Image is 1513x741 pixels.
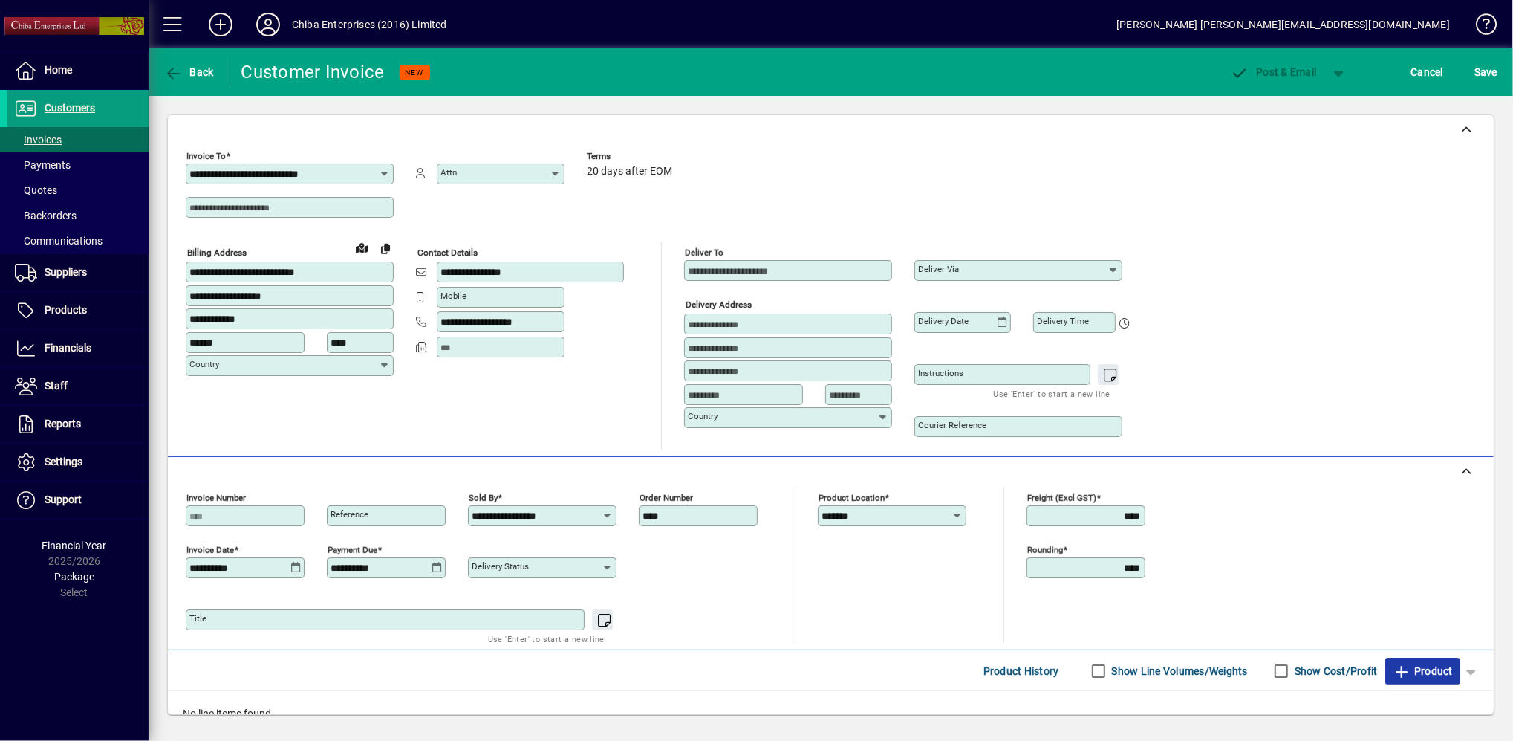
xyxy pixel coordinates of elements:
[1027,493,1096,503] mat-label: Freight (excl GST)
[7,482,149,519] a: Support
[994,385,1110,402] mat-hint: Use 'Enter' to start a new line
[292,13,447,36] div: Chiba Enterprises (2016) Limited
[1027,545,1063,555] mat-label: Rounding
[406,68,424,77] span: NEW
[440,167,457,178] mat-label: Attn
[1223,59,1324,85] button: Post & Email
[488,630,605,647] mat-hint: Use 'Enter' to start a new line
[54,571,94,583] span: Package
[350,236,374,259] a: View on map
[1257,66,1263,78] span: P
[244,11,292,38] button: Profile
[15,235,103,247] span: Communications
[7,127,149,152] a: Invoices
[1471,59,1501,85] button: Save
[587,152,676,161] span: Terms
[45,456,82,467] span: Settings
[1292,664,1378,679] label: Show Cost/Profit
[164,66,214,78] span: Back
[45,304,87,316] span: Products
[819,493,885,503] mat-label: Product location
[7,444,149,481] a: Settings
[7,203,149,228] a: Backorders
[977,658,1065,685] button: Product History
[189,613,206,624] mat-label: Title
[7,254,149,291] a: Suppliers
[241,60,385,84] div: Customer Invoice
[1474,66,1480,78] span: S
[472,561,529,572] mat-label: Delivery status
[440,291,466,301] mat-label: Mobile
[918,264,959,274] mat-label: Deliver via
[1116,13,1450,36] div: [PERSON_NAME] [PERSON_NAME][EMAIL_ADDRESS][DOMAIN_NAME]
[587,166,672,178] span: 20 days after EOM
[1385,658,1460,685] button: Product
[45,418,81,430] span: Reports
[1109,664,1248,679] label: Show Line Volumes/Weights
[7,52,149,89] a: Home
[374,236,397,260] button: Copy to Delivery address
[7,330,149,367] a: Financials
[15,184,57,196] span: Quotes
[7,152,149,178] a: Payments
[168,691,1494,737] div: No line items found
[1231,66,1317,78] span: ost & Email
[1037,316,1089,326] mat-label: Delivery time
[149,59,230,85] app-page-header-button: Back
[918,420,986,430] mat-label: Courier Reference
[1465,3,1494,51] a: Knowledge Base
[983,659,1059,683] span: Product History
[688,411,718,421] mat-label: Country
[1474,60,1497,84] span: ave
[640,493,693,503] mat-label: Order number
[328,545,377,555] mat-label: Payment due
[1408,59,1448,85] button: Cancel
[1393,659,1453,683] span: Product
[15,210,77,221] span: Backorders
[197,11,244,38] button: Add
[45,342,91,354] span: Financials
[15,134,62,146] span: Invoices
[45,266,87,278] span: Suppliers
[685,247,723,258] mat-label: Deliver To
[7,368,149,405] a: Staff
[45,380,68,392] span: Staff
[918,316,969,326] mat-label: Delivery date
[918,368,963,378] mat-label: Instructions
[331,509,368,520] mat-label: Reference
[15,159,71,171] span: Payments
[7,228,149,253] a: Communications
[186,493,246,503] mat-label: Invoice number
[186,545,234,555] mat-label: Invoice date
[469,493,498,503] mat-label: Sold by
[45,102,95,114] span: Customers
[186,151,226,161] mat-label: Invoice To
[160,59,218,85] button: Back
[7,406,149,443] a: Reports
[45,494,82,505] span: Support
[1411,60,1444,84] span: Cancel
[45,64,72,76] span: Home
[189,359,219,369] mat-label: Country
[42,540,107,551] span: Financial Year
[7,292,149,329] a: Products
[7,178,149,203] a: Quotes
